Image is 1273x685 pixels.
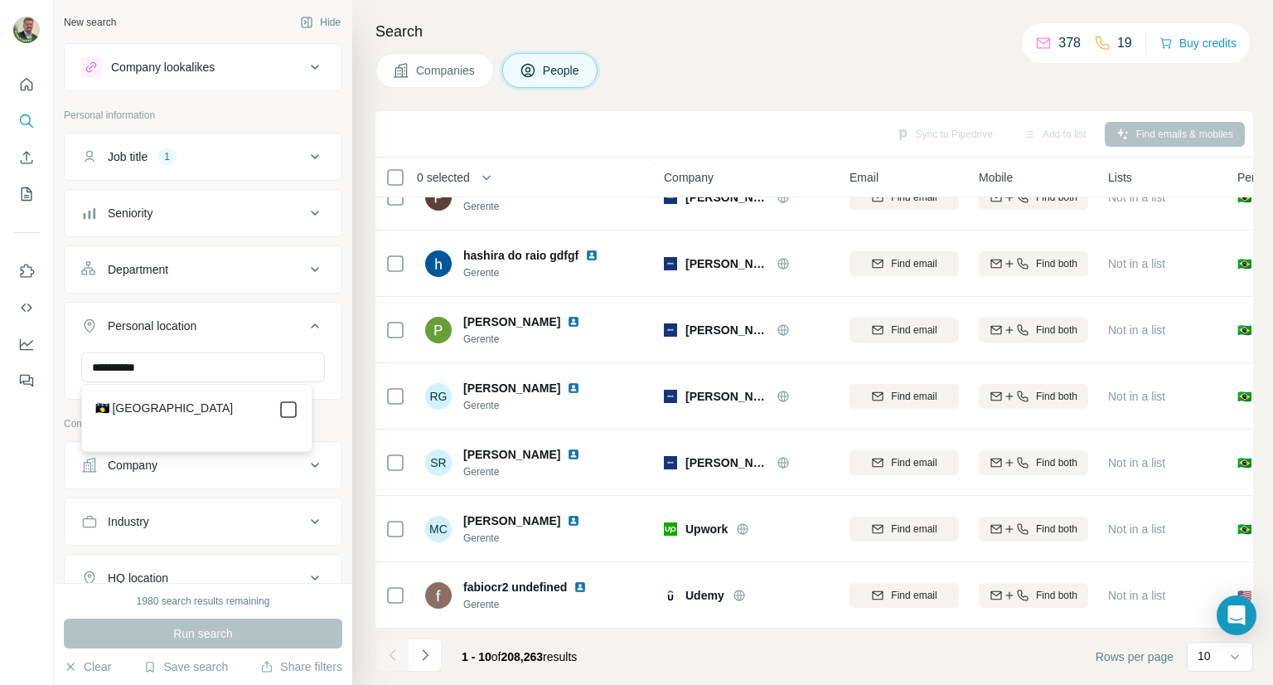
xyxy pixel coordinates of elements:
button: Find both [979,318,1088,342]
button: Find email [849,251,959,276]
span: Gerente [463,531,600,546]
button: Search [13,106,40,136]
img: Logo of Deel [664,257,677,270]
img: Logo of Udemy [664,589,677,602]
div: Personal location [108,318,196,334]
span: People [543,62,581,79]
span: Rows per page [1096,649,1174,665]
div: Seniority [108,205,152,221]
img: Avatar [13,17,40,43]
span: Lists [1108,169,1132,186]
span: Gerente [463,464,600,479]
span: results [462,650,577,663]
span: Find email [891,588,937,603]
button: Find email [849,384,959,409]
span: 208,263 [501,650,544,663]
p: 10 [1198,648,1211,664]
button: Seniority [65,193,341,233]
span: Companies [416,62,477,79]
label: 🇬🇵 [GEOGRAPHIC_DATA] [95,400,234,420]
img: Avatar [425,582,452,609]
div: Job title [108,148,148,165]
img: Logo of Upwork [664,522,677,536]
span: [PERSON_NAME] [685,388,768,405]
span: Not in a list [1108,257,1165,270]
button: Find both [979,251,1088,276]
span: Udemy [685,587,724,604]
button: Dashboard [13,329,40,359]
div: HQ location [108,570,168,586]
h4: Search [375,20,1253,43]
div: Industry [108,513,149,530]
button: Find both [979,450,1088,475]
img: LinkedIn logo [567,315,580,328]
span: 🇧🇷 [1237,521,1251,537]
div: Company lookalikes [111,59,215,75]
span: Find email [891,389,937,404]
span: 🇺🇸 [1237,587,1251,604]
span: Email [849,169,879,186]
button: Find both [979,517,1088,542]
button: Feedback [13,366,40,396]
span: [PERSON_NAME] [463,313,560,330]
span: Not in a list [1108,589,1165,602]
div: MC [425,516,452,542]
span: Company [664,169,714,186]
div: Company [108,457,157,474]
span: Gerente [463,265,618,280]
button: Department [65,250,341,289]
button: Quick start [13,70,40,100]
span: Not in a list [1108,390,1165,403]
span: 0 selected [417,169,470,186]
button: Company [65,445,341,485]
button: Navigate to next page [409,639,442,672]
span: Upwork [685,521,728,537]
button: My lists [13,179,40,209]
img: Logo of Deel [664,323,677,337]
button: HQ location [65,558,341,598]
span: Find both [1036,323,1077,338]
div: RG [425,383,452,410]
div: Department [108,261,168,278]
img: Logo of Deel [664,390,677,403]
span: 🇧🇷 [1237,454,1251,471]
div: SR [425,449,452,476]
span: Not in a list [1108,522,1165,536]
button: Job title1 [65,137,341,177]
span: of [491,650,501,663]
div: Open Intercom Messenger [1217,595,1256,635]
span: Find both [1036,256,1077,271]
span: Not in a list [1108,191,1165,204]
button: Company lookalikes [65,47,341,87]
button: Buy credits [1159,32,1237,55]
span: 🇧🇷 [1237,255,1251,272]
span: [PERSON_NAME] [685,322,768,338]
button: Find both [979,384,1088,409]
p: 19 [1117,33,1132,53]
span: [PERSON_NAME] [685,255,768,272]
span: Find both [1036,588,1077,603]
div: 1980 search results remaining [137,594,270,609]
img: LinkedIn logo [567,381,580,395]
span: fabiocr2 undefined [463,579,567,595]
button: Use Surfe on LinkedIn [13,256,40,286]
span: Find email [891,256,937,271]
span: 1 - 10 [462,650,491,663]
span: 🇧🇷 [1237,388,1251,405]
span: Not in a list [1108,323,1165,337]
button: Find email [849,517,959,542]
span: Find both [1036,389,1077,404]
span: Find email [891,455,937,470]
span: Find both [1036,455,1077,470]
button: Use Surfe API [13,293,40,323]
img: Logo of Deel [664,456,677,469]
button: Industry [65,502,341,542]
span: Gerente [463,199,600,214]
span: [PERSON_NAME] [463,446,560,463]
span: Find email [891,323,937,338]
img: LinkedIn logo [567,448,580,461]
img: LinkedIn logo [574,581,587,594]
img: Avatar [425,250,452,277]
span: [PERSON_NAME] [463,513,560,529]
span: Gerente [463,398,600,413]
